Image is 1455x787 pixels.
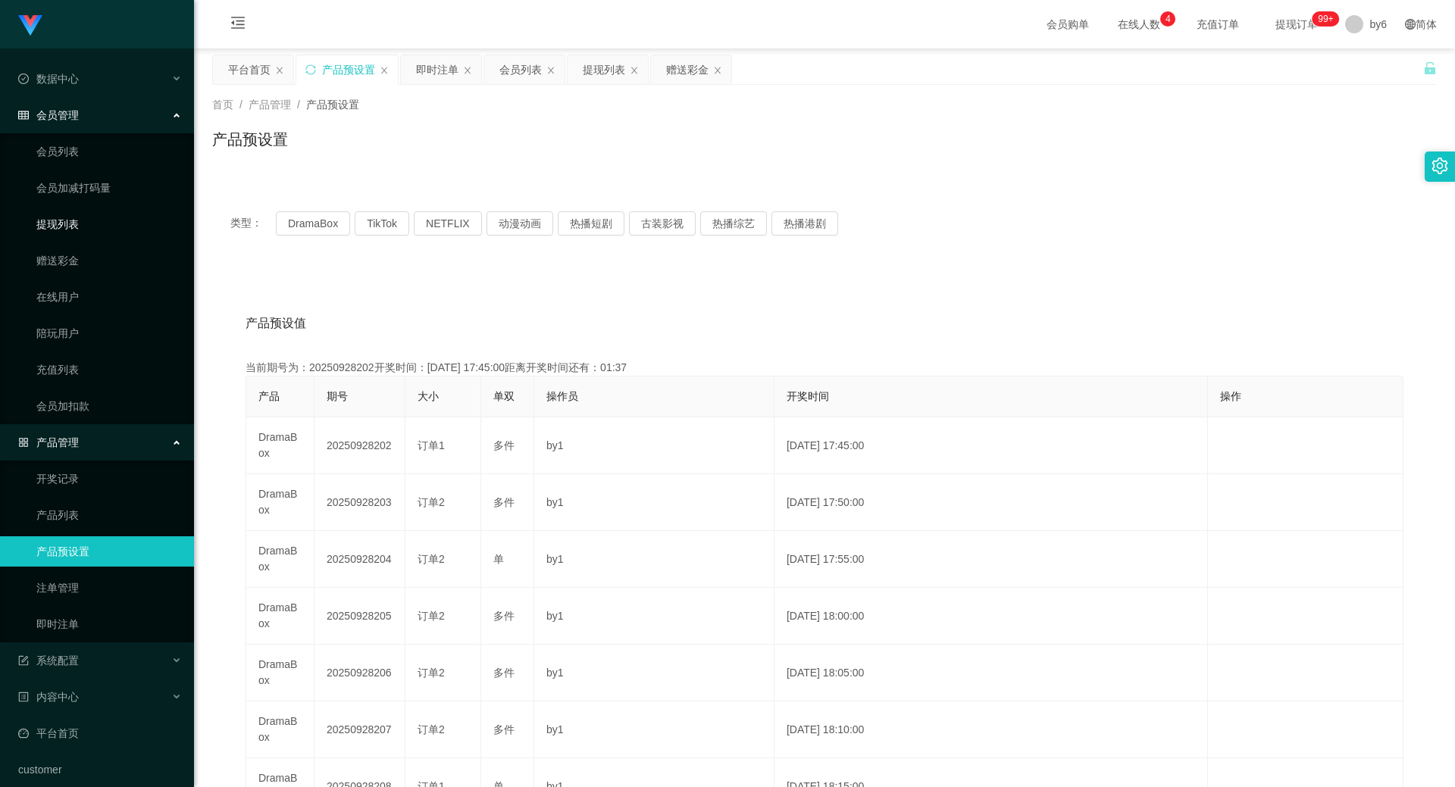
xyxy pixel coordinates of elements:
span: 提现订单 [1268,19,1325,30]
td: [DATE] 18:00:00 [774,588,1208,645]
span: 会员管理 [18,109,79,121]
div: 会员列表 [499,55,542,84]
div: 平台首页 [228,55,271,84]
i: 图标: menu-fold [212,1,264,49]
i: 图标: check-circle-o [18,73,29,84]
a: 开奖记录 [36,464,182,494]
i: 图标: close [713,66,722,75]
span: 产品 [258,390,280,402]
span: 多件 [493,667,515,679]
span: 多件 [493,439,515,451]
button: TikTok [355,211,409,236]
p: 4 [1166,11,1171,27]
button: NETFLIX [414,211,482,236]
span: 多件 [493,610,515,622]
span: 订单2 [418,723,445,735]
sup: 334 [1312,11,1339,27]
div: 当前期号为：20250928202开奖时间：[DATE] 17:45:00距离开奖时间还有：01:37 [246,360,1403,376]
span: 类型： [230,211,276,236]
span: 多件 [493,496,515,508]
td: [DATE] 17:50:00 [774,474,1208,531]
td: [DATE] 18:10:00 [774,701,1208,758]
span: 单 [493,553,504,565]
td: [DATE] 18:05:00 [774,645,1208,701]
a: 提现列表 [36,209,182,239]
a: 注单管理 [36,573,182,603]
a: 会员加扣款 [36,391,182,421]
i: 图标: close [546,66,555,75]
i: 图标: form [18,655,29,666]
div: 产品预设置 [322,55,375,84]
td: DramaBox [246,531,314,588]
td: 20250928204 [314,531,405,588]
td: 20250928202 [314,417,405,474]
a: 图标: dashboard平台首页 [18,718,182,748]
span: 产品管理 [18,436,79,448]
td: by1 [534,588,774,645]
i: 图标: close [275,66,284,75]
td: DramaBox [246,701,314,758]
span: 充值订单 [1189,19,1247,30]
img: logo.9652507e.png [18,15,42,36]
button: 动漫动画 [487,211,553,236]
td: 20250928205 [314,588,405,645]
span: 订单2 [418,610,445,622]
span: / [239,98,242,111]
td: by1 [534,474,774,531]
span: 订单2 [418,667,445,679]
span: 内容中心 [18,691,79,703]
h1: 产品预设置 [212,128,288,151]
span: / [297,98,300,111]
i: 图标: unlock [1423,61,1437,75]
td: DramaBox [246,645,314,701]
i: 图标: setting [1432,158,1448,174]
a: 产品列表 [36,500,182,530]
div: 赠送彩金 [666,55,709,84]
i: 图标: sync [305,64,316,75]
span: 产品管理 [249,98,291,111]
td: DramaBox [246,588,314,645]
span: 开奖时间 [787,390,829,402]
a: 在线用户 [36,282,182,312]
td: 20250928207 [314,701,405,758]
a: 即时注单 [36,609,182,639]
div: 即时注单 [416,55,458,84]
i: 图标: close [463,66,472,75]
span: 操作 [1220,390,1241,402]
span: 数据中心 [18,73,79,85]
td: by1 [534,701,774,758]
span: 大小 [418,390,439,402]
td: DramaBox [246,474,314,531]
div: 提现列表 [583,55,625,84]
a: 赠送彩金 [36,245,182,276]
i: 图标: table [18,110,29,120]
span: 订单2 [418,496,445,508]
span: 期号 [327,390,348,402]
td: by1 [534,531,774,588]
span: 多件 [493,723,515,735]
button: 古装影视 [629,211,696,236]
td: by1 [534,417,774,474]
span: 订单2 [418,553,445,565]
i: 图标: close [380,66,389,75]
span: 操作员 [546,390,578,402]
span: 系统配置 [18,654,79,667]
span: 订单1 [418,439,445,451]
td: DramaBox [246,417,314,474]
i: 图标: appstore-o [18,437,29,448]
button: 热播短剧 [558,211,624,236]
td: [DATE] 17:45:00 [774,417,1208,474]
a: 充值列表 [36,354,182,385]
a: 陪玩用户 [36,318,182,348]
span: 单双 [493,390,515,402]
a: 会员列表 [36,136,182,167]
td: [DATE] 17:55:00 [774,531,1208,588]
i: 图标: global [1405,19,1416,30]
button: DramaBox [276,211,350,236]
span: 产品预设置 [306,98,359,111]
i: 图标: close [630,66,639,75]
button: 热播港剧 [771,211,838,236]
button: 热播综艺 [700,211,767,236]
td: 20250928206 [314,645,405,701]
i: 图标: profile [18,692,29,702]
